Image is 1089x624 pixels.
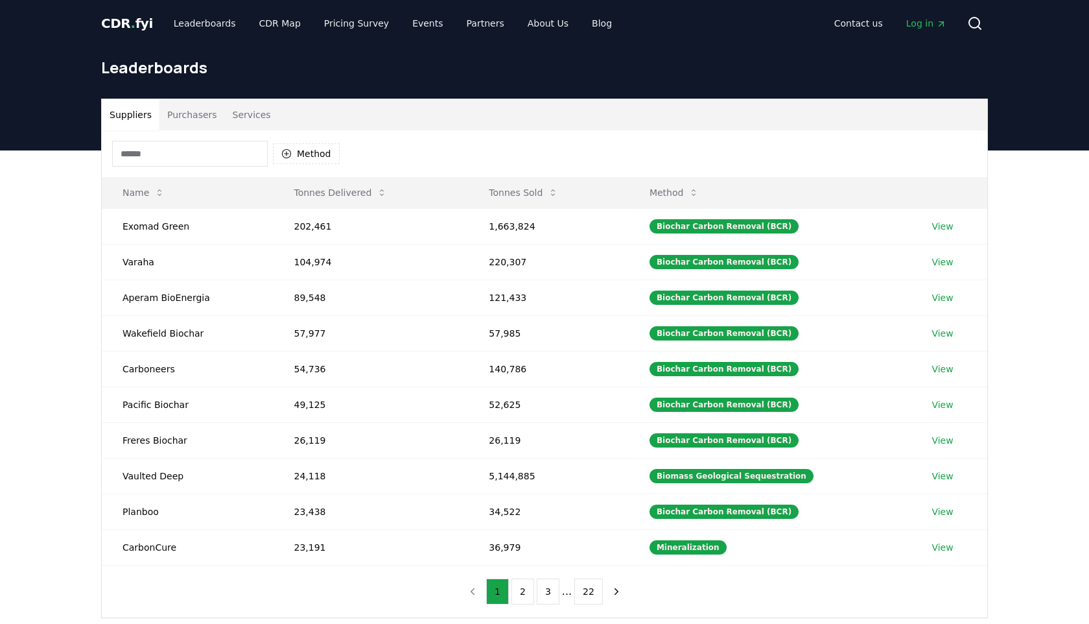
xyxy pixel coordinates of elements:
[273,280,468,315] td: 89,548
[650,255,799,269] div: Biochar Carbon Removal (BCR)
[931,541,953,554] a: View
[650,398,799,412] div: Biochar Carbon Removal (BCR)
[650,326,799,341] div: Biochar Carbon Removal (BCR)
[896,12,957,35] a: Log in
[102,351,273,387] td: Carboneers
[931,291,953,304] a: View
[650,505,799,519] div: Biochar Carbon Removal (BCR)
[824,12,957,35] nav: Main
[283,180,397,206] button: Tonnes Delivered
[163,12,246,35] a: Leaderboards
[931,220,953,233] a: View
[102,244,273,280] td: Varaha
[273,143,340,164] button: Method
[112,180,175,206] button: Name
[650,291,799,305] div: Biochar Carbon Removal (BCR)
[131,16,135,31] span: .
[102,280,273,315] td: Aperam BioEnergia
[102,422,273,458] td: Freres Biochar
[906,17,946,30] span: Log in
[517,12,579,35] a: About Us
[605,579,627,605] button: next page
[511,579,534,605] button: 2
[273,244,468,280] td: 104,974
[486,579,509,605] button: 1
[249,12,311,35] a: CDR Map
[402,12,453,35] a: Events
[101,16,153,31] span: CDR fyi
[273,387,468,422] td: 49,125
[273,529,468,565] td: 23,191
[931,505,953,518] a: View
[468,387,629,422] td: 52,625
[468,280,629,315] td: 121,433
[468,529,629,565] td: 36,979
[273,494,468,529] td: 23,438
[931,434,953,447] a: View
[273,458,468,494] td: 24,118
[931,256,953,269] a: View
[468,458,629,494] td: 5,144,885
[273,351,468,387] td: 54,736
[650,433,799,448] div: Biochar Carbon Removal (BCR)
[931,363,953,376] a: View
[468,351,629,387] td: 140,786
[931,470,953,483] a: View
[163,12,622,35] nav: Main
[650,219,799,234] div: Biochar Carbon Removal (BCR)
[468,494,629,529] td: 34,522
[468,315,629,351] td: 57,985
[225,99,279,130] button: Services
[468,244,629,280] td: 220,307
[102,494,273,529] td: Planboo
[102,208,273,244] td: Exomad Green
[102,529,273,565] td: CarbonCure
[537,579,559,605] button: 3
[478,180,568,206] button: Tonnes Sold
[101,14,153,32] a: CDR.fyi
[273,208,468,244] td: 202,461
[101,57,988,78] h1: Leaderboards
[468,208,629,244] td: 1,663,824
[931,327,953,340] a: View
[159,99,225,130] button: Purchasers
[931,398,953,411] a: View
[468,422,629,458] td: 26,119
[650,362,799,376] div: Biochar Carbon Removal (BCR)
[273,315,468,351] td: 57,977
[102,387,273,422] td: Pacific Biochar
[650,540,727,555] div: Mineralization
[314,12,399,35] a: Pricing Survey
[273,422,468,458] td: 26,119
[102,315,273,351] td: Wakefield Biochar
[456,12,515,35] a: Partners
[574,579,603,605] button: 22
[102,99,159,130] button: Suppliers
[102,458,273,494] td: Vaulted Deep
[824,12,893,35] a: Contact us
[581,12,622,35] a: Blog
[639,180,710,206] button: Method
[650,469,814,483] div: Biomass Geological Sequestration
[562,584,572,599] li: ...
